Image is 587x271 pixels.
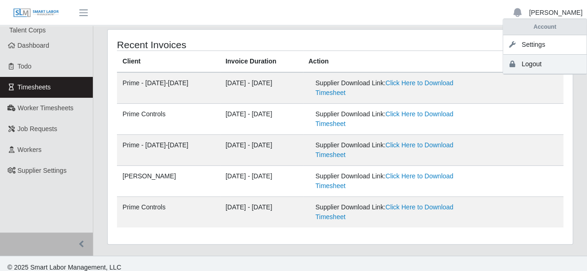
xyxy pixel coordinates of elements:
span: Supplier Settings [18,167,67,174]
td: [DATE] - [DATE] [220,72,303,104]
a: Settings [503,35,587,55]
td: [PERSON_NAME] [117,166,220,197]
th: Action [303,51,563,73]
span: © 2025 Smart Labor Management, LLC [7,264,121,271]
td: Prime - [DATE]-[DATE] [117,72,220,104]
td: [DATE] - [DATE] [220,135,303,166]
div: Supplier Download Link: [316,140,468,160]
th: Client [117,51,220,73]
td: Prime - [DATE]-[DATE] [117,135,220,166]
a: Logout [503,55,587,74]
td: [DATE] - [DATE] [220,197,303,228]
td: [DATE] - [DATE] [220,166,303,197]
strong: Account [534,24,556,30]
td: [DATE] - [DATE] [220,104,303,135]
img: SLM Logo [13,8,59,18]
td: Prime Controls [117,104,220,135]
span: Worker Timesheets [18,104,73,112]
div: Supplier Download Link: [316,202,468,222]
th: Invoice Duration [220,51,303,73]
span: Timesheets [18,83,51,91]
span: Talent Corps [9,26,46,34]
a: [PERSON_NAME] [529,8,582,18]
span: Dashboard [18,42,50,49]
h4: Recent Invoices [117,39,295,50]
div: Supplier Download Link: [316,78,468,98]
span: Workers [18,146,42,153]
span: Todo [18,63,32,70]
div: Supplier Download Link: [316,171,468,191]
div: Supplier Download Link: [316,109,468,129]
td: Prime Controls [117,197,220,228]
span: Job Requests [18,125,58,132]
